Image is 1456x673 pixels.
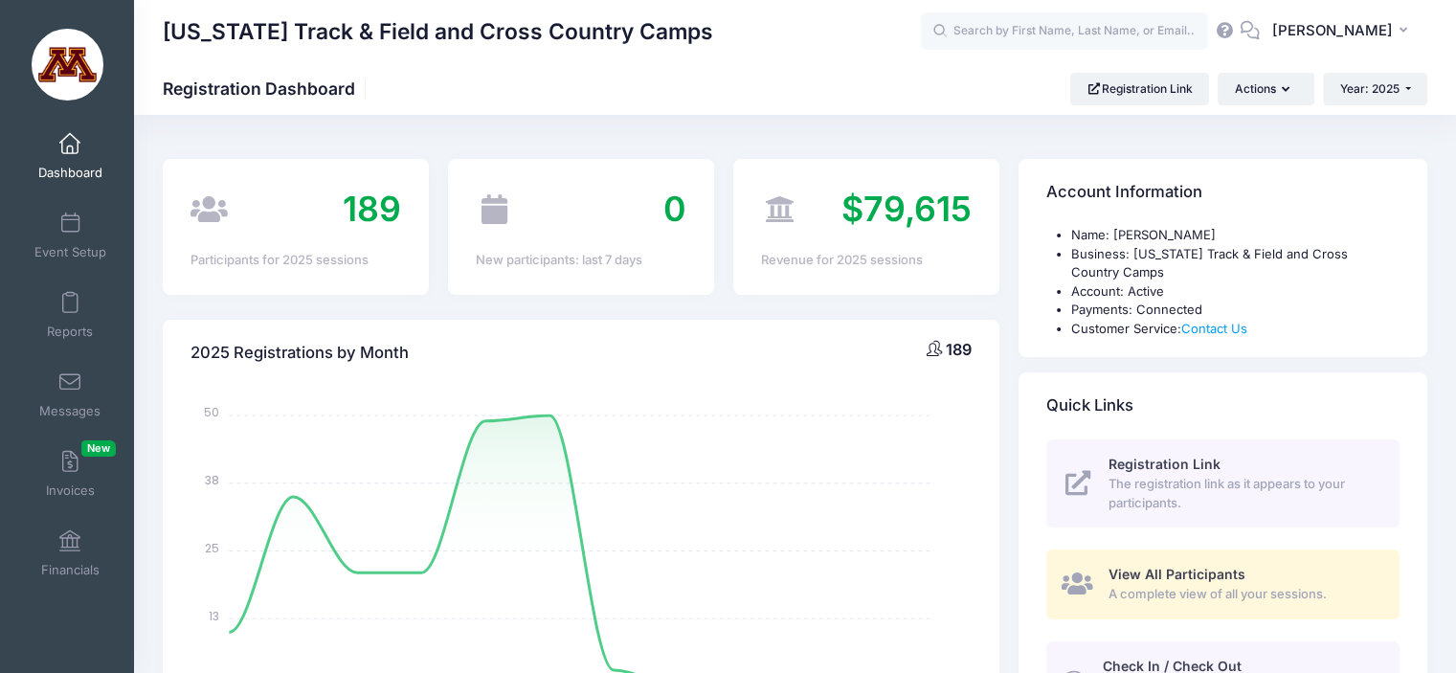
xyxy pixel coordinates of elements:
[25,520,116,587] a: Financials
[81,440,116,457] span: New
[38,165,102,181] span: Dashboard
[32,29,103,101] img: Minnesota Track & Field and Cross Country Camps
[1046,439,1400,527] a: Registration Link The registration link as it appears to your participants.
[1071,245,1400,282] li: Business: [US_STATE] Track & Field and Cross Country Camps
[46,482,95,499] span: Invoices
[190,251,401,270] div: Participants for 2025 sessions
[921,12,1208,51] input: Search by First Name, Last Name, or Email...
[946,340,972,359] span: 189
[41,562,100,578] span: Financials
[25,361,116,428] a: Messages
[190,325,409,380] h4: 2025 Registrations by Month
[1070,73,1209,105] a: Registration Link
[1071,282,1400,302] li: Account: Active
[1181,321,1247,336] a: Contact Us
[163,10,713,54] h1: [US_STATE] Track & Field and Cross Country Camps
[1323,73,1427,105] button: Year: 2025
[25,123,116,190] a: Dashboard
[1218,73,1313,105] button: Actions
[1046,379,1133,434] h4: Quick Links
[1109,566,1245,582] span: View All Participants
[25,202,116,269] a: Event Setup
[47,324,93,340] span: Reports
[476,251,686,270] div: New participants: last 7 days
[663,188,686,230] span: 0
[1046,166,1202,220] h4: Account Information
[1046,550,1400,619] a: View All Participants A complete view of all your sessions.
[1109,585,1378,604] span: A complete view of all your sessions.
[25,440,116,507] a: InvoicesNew
[1071,320,1400,339] li: Customer Service:
[205,404,220,420] tspan: 50
[1340,81,1400,96] span: Year: 2025
[39,403,101,419] span: Messages
[1260,10,1427,54] button: [PERSON_NAME]
[841,188,972,230] span: $79,615
[343,188,401,230] span: 189
[163,79,371,99] h1: Registration Dashboard
[210,607,220,623] tspan: 13
[25,281,116,348] a: Reports
[1109,475,1378,512] span: The registration link as it appears to your participants.
[206,540,220,556] tspan: 25
[1272,20,1393,41] span: [PERSON_NAME]
[1071,226,1400,245] li: Name: [PERSON_NAME]
[761,251,972,270] div: Revenue for 2025 sessions
[34,244,106,260] span: Event Setup
[1109,456,1221,472] span: Registration Link
[206,472,220,488] tspan: 38
[1071,301,1400,320] li: Payments: Connected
